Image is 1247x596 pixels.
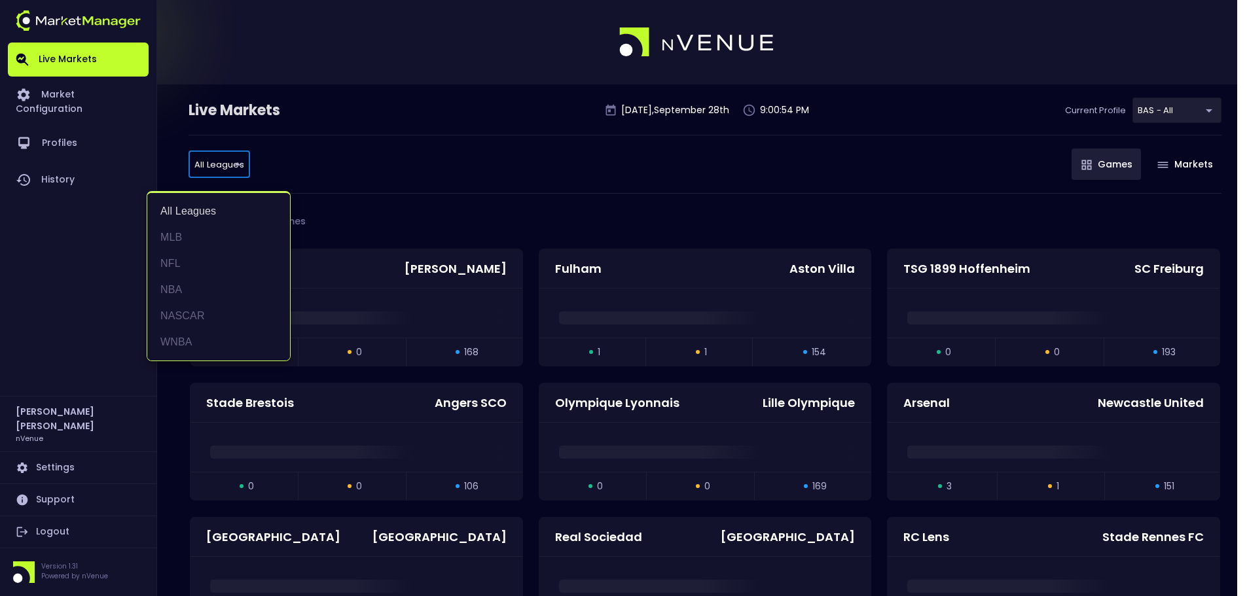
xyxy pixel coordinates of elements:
li: NASCAR [147,303,290,329]
li: NBA [147,277,290,303]
li: WNBA [147,329,290,355]
li: All Leagues [147,198,290,224]
li: MLB [147,224,290,251]
li: NFL [147,251,290,277]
